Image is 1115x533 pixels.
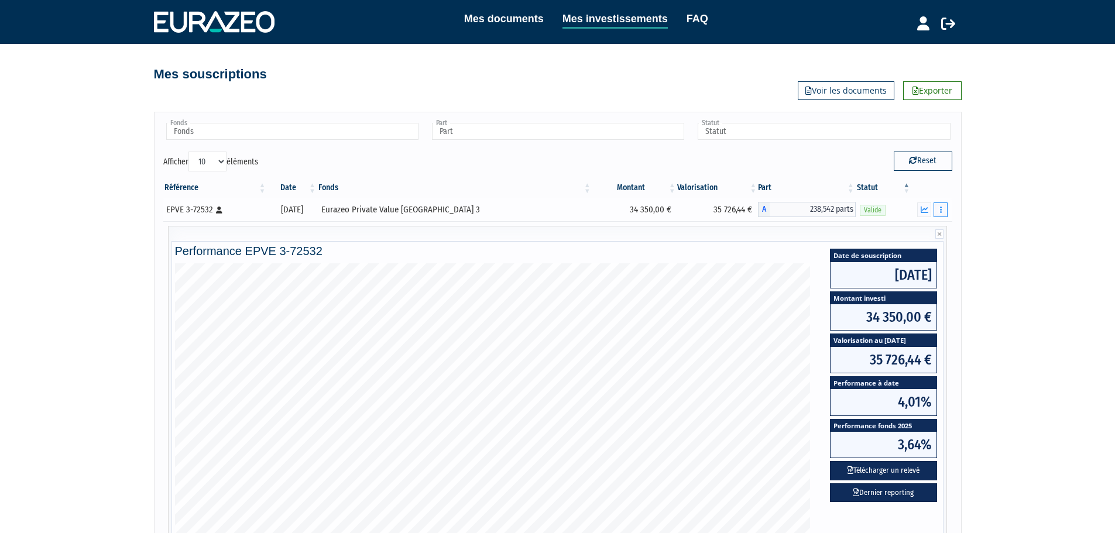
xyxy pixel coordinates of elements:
[894,152,952,170] button: Reset
[830,483,937,503] a: Dernier reporting
[687,11,708,27] a: FAQ
[592,198,677,221] td: 34 350,00 €
[321,204,588,216] div: Eurazeo Private Value [GEOGRAPHIC_DATA] 3
[677,198,758,221] td: 35 726,44 €
[831,262,936,288] span: [DATE]
[758,202,770,217] span: A
[758,202,855,217] div: A - Eurazeo Private Value Europe 3
[831,334,936,346] span: Valorisation au [DATE]
[154,67,267,81] h4: Mes souscriptions
[464,11,544,27] a: Mes documents
[830,461,937,480] button: Télécharger un relevé
[562,11,668,29] a: Mes investissements
[592,178,677,198] th: Montant: activer pour trier la colonne par ordre croissant
[798,81,894,100] a: Voir les documents
[831,389,936,415] span: 4,01%
[163,178,267,198] th: Référence : activer pour trier la colonne par ordre croissant
[758,178,855,198] th: Part: activer pour trier la colonne par ordre croissant
[856,178,912,198] th: Statut : activer pour trier la colonne par ordre d&eacute;croissant
[903,81,962,100] a: Exporter
[188,152,227,171] select: Afficheréléments
[166,204,263,216] div: EPVE 3-72532
[154,11,275,32] img: 1732889491-logotype_eurazeo_blanc_rvb.png
[271,204,313,216] div: [DATE]
[831,292,936,304] span: Montant investi
[677,178,758,198] th: Valorisation: activer pour trier la colonne par ordre croissant
[831,304,936,330] span: 34 350,00 €
[831,347,936,373] span: 35 726,44 €
[831,419,936,432] span: Performance fonds 2025
[175,245,941,257] h4: Performance EPVE 3-72532
[831,432,936,458] span: 3,64%
[860,205,886,216] span: Valide
[163,152,258,171] label: Afficher éléments
[770,202,855,217] span: 238,542 parts
[831,377,936,389] span: Performance à date
[267,178,317,198] th: Date: activer pour trier la colonne par ordre croissant
[831,249,936,262] span: Date de souscription
[216,207,222,214] i: [Français] Personne physique
[317,178,592,198] th: Fonds: activer pour trier la colonne par ordre croissant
